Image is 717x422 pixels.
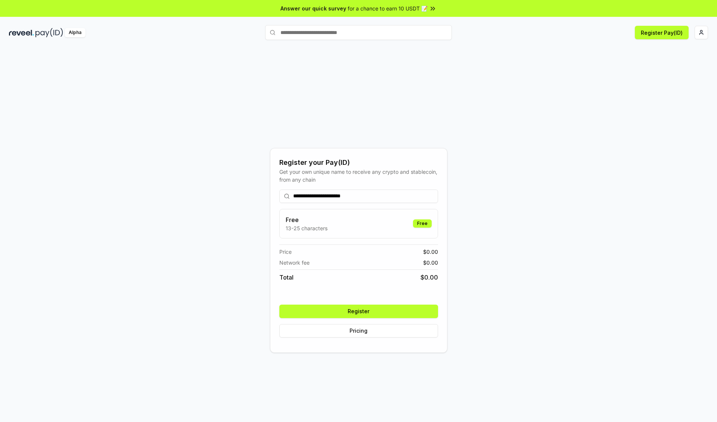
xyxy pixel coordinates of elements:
[280,4,346,12] span: Answer our quick survey
[279,157,438,168] div: Register your Pay(ID)
[423,259,438,267] span: $ 0.00
[413,219,432,228] div: Free
[279,259,310,267] span: Network fee
[35,28,63,37] img: pay_id
[65,28,86,37] div: Alpha
[286,224,328,232] p: 13-25 characters
[9,28,34,37] img: reveel_dark
[279,168,438,184] div: Get your own unique name to receive any crypto and stablecoin, from any chain
[423,248,438,256] span: $ 0.00
[279,273,294,282] span: Total
[348,4,428,12] span: for a chance to earn 10 USDT 📝
[279,305,438,318] button: Register
[635,26,689,39] button: Register Pay(ID)
[420,273,438,282] span: $ 0.00
[279,248,292,256] span: Price
[279,324,438,338] button: Pricing
[286,215,328,224] h3: Free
